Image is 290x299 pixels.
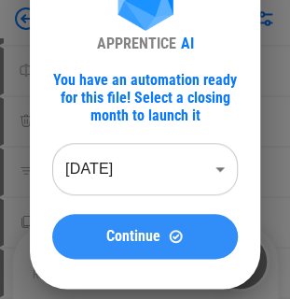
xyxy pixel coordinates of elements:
div: You have an automation ready for this file! Select a closing month to launch it [52,71,238,124]
div: [DATE] [52,143,238,195]
div: APPRENTICE [97,35,176,52]
span: Continue [106,229,160,244]
div: AI [181,35,194,52]
img: Continue [168,228,184,244]
button: ContinueContinue [52,214,238,259]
